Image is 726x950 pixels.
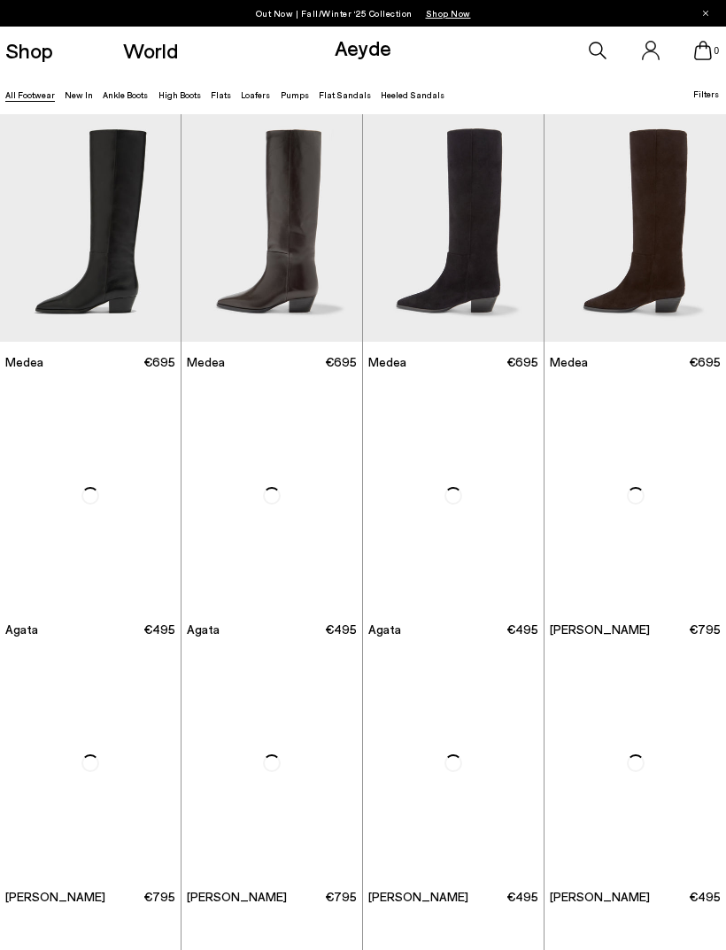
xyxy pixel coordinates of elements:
[544,342,726,382] a: Medea €695
[363,342,544,382] a: Medea €695
[158,89,201,100] a: High Boots
[256,4,471,22] p: Out Now | Fall/Winter ‘25 Collection
[5,40,53,61] a: Shop
[103,89,148,100] a: Ankle Boots
[187,621,220,638] span: Agata
[143,621,175,638] span: €495
[550,621,650,638] span: [PERSON_NAME]
[181,114,362,342] img: Medea Knee-High Boots
[368,621,401,638] span: Agata
[544,114,726,342] img: Medea Suede Knee-High Boots
[506,888,538,906] span: €495
[689,353,721,371] span: €695
[694,41,712,60] a: 0
[5,888,105,906] span: [PERSON_NAME]
[550,353,588,371] span: Medea
[5,353,43,371] span: Medea
[181,382,362,609] img: Agata Suede Ankle Boots
[187,353,225,371] span: Medea
[187,888,287,906] span: [PERSON_NAME]
[181,342,362,382] a: Medea €695
[550,888,650,906] span: [PERSON_NAME]
[143,353,175,371] span: €695
[712,46,721,56] span: 0
[181,649,362,877] img: Willa Suede Knee-High Boots
[363,877,544,916] a: [PERSON_NAME] €495
[5,621,38,638] span: Agata
[363,382,544,609] img: Agata Suede Ankle Boots
[363,649,544,877] img: Baba Pointed Cowboy Boots
[363,609,544,649] a: Agata €495
[544,877,726,916] a: [PERSON_NAME] €495
[426,8,471,19] span: Navigate to /collections/new-in
[241,89,270,100] a: Loafers
[544,609,726,649] a: [PERSON_NAME] €795
[143,888,175,906] span: €795
[544,649,726,877] img: Baba Pointed Cowboy Boots
[325,621,357,638] span: €495
[5,89,55,100] a: All Footwear
[506,621,538,638] span: €495
[319,89,371,100] a: Flat Sandals
[65,89,93,100] a: New In
[381,89,444,100] a: Heeled Sandals
[689,621,721,638] span: €795
[506,353,538,371] span: €695
[363,114,544,342] img: Medea Suede Knee-High Boots
[211,89,231,100] a: Flats
[181,877,362,916] a: [PERSON_NAME] €795
[544,382,726,609] img: Willa Leather Over-Knee Boots
[181,609,362,649] a: Agata €495
[325,888,357,906] span: €795
[693,89,719,99] span: Filters
[281,89,309,100] a: Pumps
[368,888,468,906] span: [PERSON_NAME]
[123,40,178,61] a: World
[335,35,391,60] a: Aeyde
[689,888,721,906] span: €495
[368,353,406,371] span: Medea
[325,353,357,371] span: €695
